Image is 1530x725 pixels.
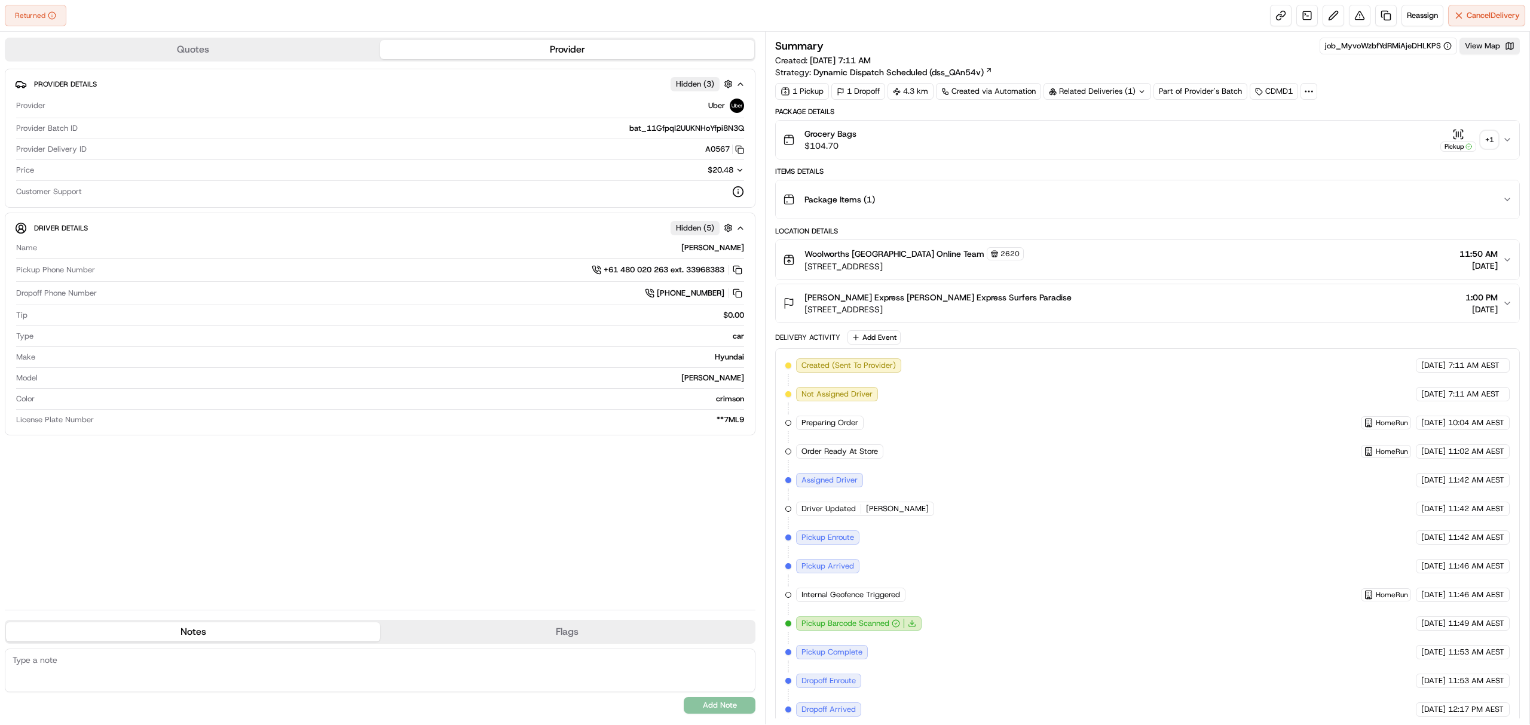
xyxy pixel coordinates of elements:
[1364,590,1408,600] button: HomeRun
[1448,675,1504,686] span: 11:53 AM AEST
[1044,83,1151,100] div: Related Deliveries (1)
[813,66,993,78] a: Dynamic Dispatch Scheduled (dss_QAn54v)
[801,532,854,543] span: Pickup Enroute
[1448,618,1504,629] span: 11:49 AM AEST
[801,618,889,629] span: Pickup Barcode Scanned
[6,40,380,59] button: Quotes
[1325,41,1452,51] button: job_MyvoWzbfYdRMiAjeDHLKPS
[1421,647,1446,658] span: [DATE]
[1250,83,1298,100] div: CDMD1
[671,220,736,235] button: Hidden (5)
[801,561,854,572] span: Pickup Arrived
[1448,475,1504,486] span: 11:42 AM AEST
[6,622,380,641] button: Notes
[801,647,862,658] span: Pickup Complete
[936,83,1041,100] a: Created via Automation
[1421,704,1446,715] span: [DATE]
[1481,131,1498,148] div: + 1
[16,352,35,362] span: Make
[1376,447,1408,456] span: HomeRun
[38,331,744,342] div: car
[1376,418,1408,428] span: HomeRun
[1407,10,1438,21] span: Reassign
[657,288,724,299] span: [PHONE_NUMBER]
[639,165,744,176] button: $20.48
[801,417,858,428] span: Preparing Order
[801,503,856,514] span: Driver Updated
[34,223,88,233] span: Driver Details
[847,330,901,345] button: Add Event
[775,167,1520,176] div: Items Details
[1448,360,1500,371] span: 7:11 AM AEST
[775,41,824,51] h3: Summary
[810,55,871,66] span: [DATE] 7:11 AM
[801,446,878,457] span: Order Ready At Store
[1421,360,1446,371] span: [DATE]
[775,83,829,100] div: 1 Pickup
[1448,417,1504,428] span: 10:04 AM AEST
[1376,590,1408,600] span: HomeRun
[1448,704,1504,715] span: 12:17 PM AEST
[1448,389,1500,400] span: 7:11 AM AEST
[42,242,744,253] div: [PERSON_NAME]
[15,74,745,94] button: Provider DetailsHidden (3)
[604,265,724,275] span: +61 480 020 263 ext. 33968383
[16,144,87,155] span: Provider Delivery ID
[1448,503,1504,514] span: 11:42 AM AEST
[776,121,1519,159] button: Grocery Bags$104.70Pickup+1
[775,107,1520,116] div: Package Details
[804,193,875,205] span: Package Items ( 1 )
[16,394,35,404] span: Color
[1448,446,1504,457] span: 11:02 AM AEST
[1467,10,1520,21] span: Cancel Delivery
[671,76,736,91] button: Hidden (3)
[1448,647,1504,658] span: 11:53 AM AEST
[16,331,33,342] span: Type
[776,180,1519,219] button: Package Items (1)
[592,263,744,277] a: +61 480 020 263 ext. 33968383
[775,66,993,78] div: Strategy:
[804,248,984,260] span: Woolworths [GEOGRAPHIC_DATA] Online Team
[1448,561,1504,572] span: 11:46 AM AEST
[1459,38,1520,54] button: View Map
[1421,475,1446,486] span: [DATE]
[801,589,900,600] span: Internal Geofence Triggered
[1421,503,1446,514] span: [DATE]
[775,54,871,66] span: Created:
[776,240,1519,279] button: Woolworths [GEOGRAPHIC_DATA] Online Team2620[STREET_ADDRESS]11:50 AM[DATE]
[804,140,856,152] span: $104.70
[1459,248,1498,260] span: 11:50 AM
[16,242,37,253] span: Name
[1440,142,1476,152] div: Pickup
[801,618,900,629] button: Pickup Barcode Scanned
[32,310,744,321] div: $0.00
[730,99,744,113] img: uber-new-logo.jpeg
[380,622,754,641] button: Flags
[16,288,97,299] span: Dropoff Phone Number
[776,284,1519,322] button: [PERSON_NAME] Express [PERSON_NAME] Express Surfers Paradise[STREET_ADDRESS]1:00 PM[DATE]
[1421,446,1446,457] span: [DATE]
[16,186,82,197] span: Customer Support
[705,144,744,155] button: A0567
[804,128,856,140] span: Grocery Bags
[15,218,745,238] button: Driver DetailsHidden (5)
[645,287,744,300] a: [PHONE_NUMBER]
[5,5,66,26] button: Returned
[1448,532,1504,543] span: 11:42 AM AEST
[676,79,714,90] span: Hidden ( 3 )
[1459,260,1498,272] span: [DATE]
[40,352,744,362] div: Hyundai
[1000,249,1020,259] span: 2620
[801,675,856,686] span: Dropoff Enroute
[1421,417,1446,428] span: [DATE]
[804,291,1072,303] span: [PERSON_NAME] Express [PERSON_NAME] Express Surfers Paradise
[16,265,95,275] span: Pickup Phone Number
[380,40,754,59] button: Provider
[1448,589,1504,600] span: 11:46 AM AEST
[16,414,94,425] span: License Plate Number
[1465,291,1498,303] span: 1:00 PM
